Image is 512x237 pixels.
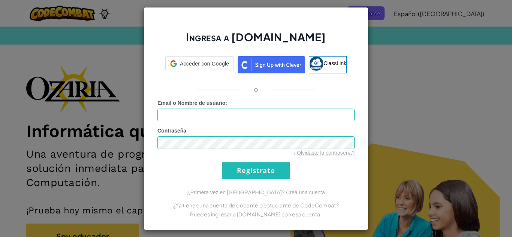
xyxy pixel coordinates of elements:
[187,189,325,195] a: ¿Primera vez en [GEOGRAPHIC_DATA]? Crea una cuenta
[157,30,355,52] h2: Ingresa a [DOMAIN_NAME]
[323,60,346,66] span: ClassLink
[293,150,355,156] a: ¿Olvidaste la contraseña?
[238,56,305,73] img: clever_sso_button@2x.png
[222,162,290,179] input: Regístrate
[254,85,258,94] p: o
[157,128,186,134] span: Contraseña
[180,60,229,67] span: Acceder con Google
[309,57,323,71] img: classlink-logo-small.png
[157,100,225,106] span: Email o Nombre de usuario
[157,99,227,107] label: :
[157,210,355,219] p: Puedes ingresar a [DOMAIN_NAME] con esa cuenta.
[165,56,234,71] div: Acceder con Google
[157,201,355,210] p: ¿Ya tienes una cuenta de docente o estudiante de CodeCombat?
[165,56,234,73] a: Acceder con Google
